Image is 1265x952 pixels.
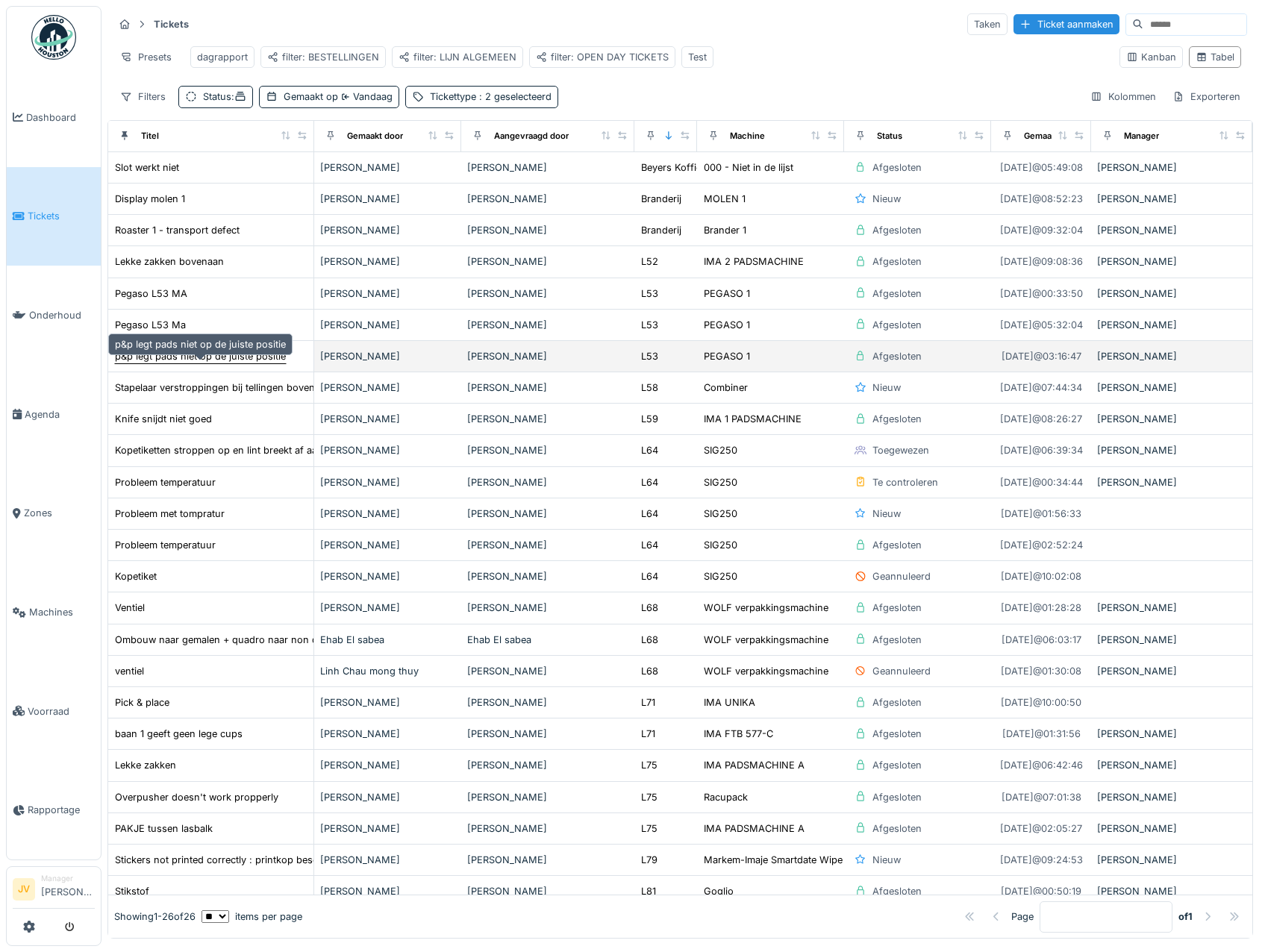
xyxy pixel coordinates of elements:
div: Nieuw [872,381,901,395]
div: Lekke zakken bovenaan [115,254,224,269]
div: L64 [641,507,658,521]
span: Vandaag [338,91,393,102]
div: Afgesloten [872,758,922,772]
div: Kopetiketten stroppen op en lint breekt af aan de rollen [115,443,366,457]
div: Probleem temperatuur [115,475,216,489]
div: [PERSON_NAME] [467,223,628,237]
div: [DATE] @ 05:49:08 [1000,160,1083,175]
span: Zones [24,506,95,520]
div: [PERSON_NAME] [1097,286,1246,301]
div: [PERSON_NAME] [320,569,455,583]
div: [DATE] @ 06:42:46 [1000,758,1083,772]
div: Combiner [704,381,748,395]
div: [PERSON_NAME] [1097,381,1246,395]
div: [PERSON_NAME] [467,853,628,867]
div: IMA 1 PADSMACHINE [704,412,802,426]
div: [DATE] @ 01:28:28 [1001,601,1081,615]
div: [DATE] @ 05:32:04 [1000,318,1083,332]
div: [DATE] @ 09:32:04 [1000,223,1083,237]
div: IMA FTB 577-C [704,727,773,741]
div: Nieuw [872,853,901,867]
div: Manager [41,873,95,884]
div: Branderij [641,223,681,237]
div: L81 [641,884,656,898]
div: L53 [641,318,658,332]
div: [PERSON_NAME] [467,443,628,457]
div: Titel [141,130,159,143]
span: Dashboard [26,110,95,125]
div: [PERSON_NAME] [320,318,455,332]
div: [PERSON_NAME] [1097,821,1246,836]
div: Kanban [1126,50,1176,64]
div: Afgesloten [872,695,922,710]
div: [PERSON_NAME] [1097,192,1246,206]
div: [DATE] @ 08:26:27 [1000,412,1082,426]
div: Geannuleerd [872,664,931,678]
div: Goglio [704,884,734,898]
div: L68 [641,601,658,615]
a: Machines [7,563,101,662]
div: [PERSON_NAME] [320,853,455,867]
div: Exporteren [1166,86,1247,107]
div: L68 [641,633,658,647]
div: Te controleren [872,475,938,489]
div: [PERSON_NAME] [320,884,455,898]
div: Gemaakt op [284,90,393,104]
div: SIG250 [704,538,737,552]
div: [DATE] @ 06:39:34 [1000,443,1083,457]
div: Brander 1 [704,223,746,237]
div: [PERSON_NAME] [467,664,628,678]
div: [PERSON_NAME] [467,192,628,206]
div: L59 [641,412,658,426]
div: Stapelaar verstroppingen bij tellingen bovenaan [115,381,331,395]
div: Presets [113,46,178,68]
div: [PERSON_NAME] [320,254,455,269]
div: [PERSON_NAME] [467,318,628,332]
div: Aangevraagd door [494,130,569,143]
div: filter: BESTELLINGEN [267,50,379,64]
div: SIG250 [704,443,737,457]
div: Ehab El sabea [320,633,455,647]
div: PEGASO 1 [704,349,750,363]
div: [PERSON_NAME] [1097,412,1246,426]
div: IMA PADSMACHINE A [704,821,805,836]
div: L79 [641,853,658,867]
div: PAKJE tussen lasbalk [115,821,213,836]
div: [PERSON_NAME] [320,160,455,175]
div: [PERSON_NAME] [1097,601,1246,615]
a: JV Manager[PERSON_NAME] [13,873,95,909]
div: [PERSON_NAME] [467,286,628,301]
div: [PERSON_NAME] [1097,727,1246,741]
div: [PERSON_NAME] [1097,223,1246,237]
div: Machine [730,130,765,143]
div: [DATE] @ 00:33:50 [1000,286,1083,301]
a: Onderhoud [7,266,101,365]
div: Filters [113,86,172,107]
div: Afgesloten [872,349,922,363]
div: Markem-Imaje Smartdate Wipe 2200 [704,853,869,867]
div: L53 [641,286,658,301]
div: Linh Chau mong thuy [320,664,455,678]
a: Voorraad [7,662,101,761]
a: Dashboard [7,68,101,167]
div: Pegaso L53 Ma [115,318,186,332]
div: [PERSON_NAME] [467,349,628,363]
div: IMA UNIKA [704,695,755,710]
a: Agenda [7,365,101,464]
div: [DATE] @ 10:00:50 [1001,695,1081,710]
div: [DATE] @ 01:31:56 [1002,727,1081,741]
div: [PERSON_NAME] [1097,475,1246,489]
div: L64 [641,475,658,489]
div: [PERSON_NAME] [320,727,455,741]
div: Kopetiket [115,569,157,583]
div: [PERSON_NAME] [467,569,628,583]
div: PEGASO 1 [704,286,750,301]
div: Afgesloten [872,884,922,898]
div: Status [203,90,246,104]
div: IMA 2 PADSMACHINE [704,254,804,269]
span: Onderhoud [29,308,95,322]
div: L53 [641,349,658,363]
div: [DATE] @ 02:05:27 [1000,821,1082,836]
div: [PERSON_NAME] [467,601,628,615]
div: [DATE] @ 01:30:08 [1001,664,1081,678]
